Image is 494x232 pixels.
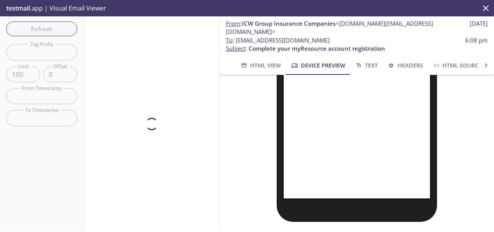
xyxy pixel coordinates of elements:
[240,60,281,70] span: HTML View
[226,19,470,36] span: :
[432,60,482,70] span: HTML Source
[226,36,330,44] span: : [EMAIL_ADDRESS][DOMAIN_NAME]
[465,36,488,44] span: 6:08 pm
[226,19,433,35] span: <[DOMAIN_NAME][EMAIL_ADDRESS][DOMAIN_NAME]>
[226,19,240,27] span: From
[242,19,336,27] span: ICW Group Insurance Companies
[6,4,30,12] span: testmail
[226,36,233,44] span: To
[249,44,385,52] span: Complete your myResource account registration
[226,44,245,52] span: Subject
[226,36,488,53] p: :
[387,60,423,70] span: Headers
[290,60,345,70] span: Device Preview
[355,60,378,70] span: Text
[470,19,488,36] span: [DATE]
